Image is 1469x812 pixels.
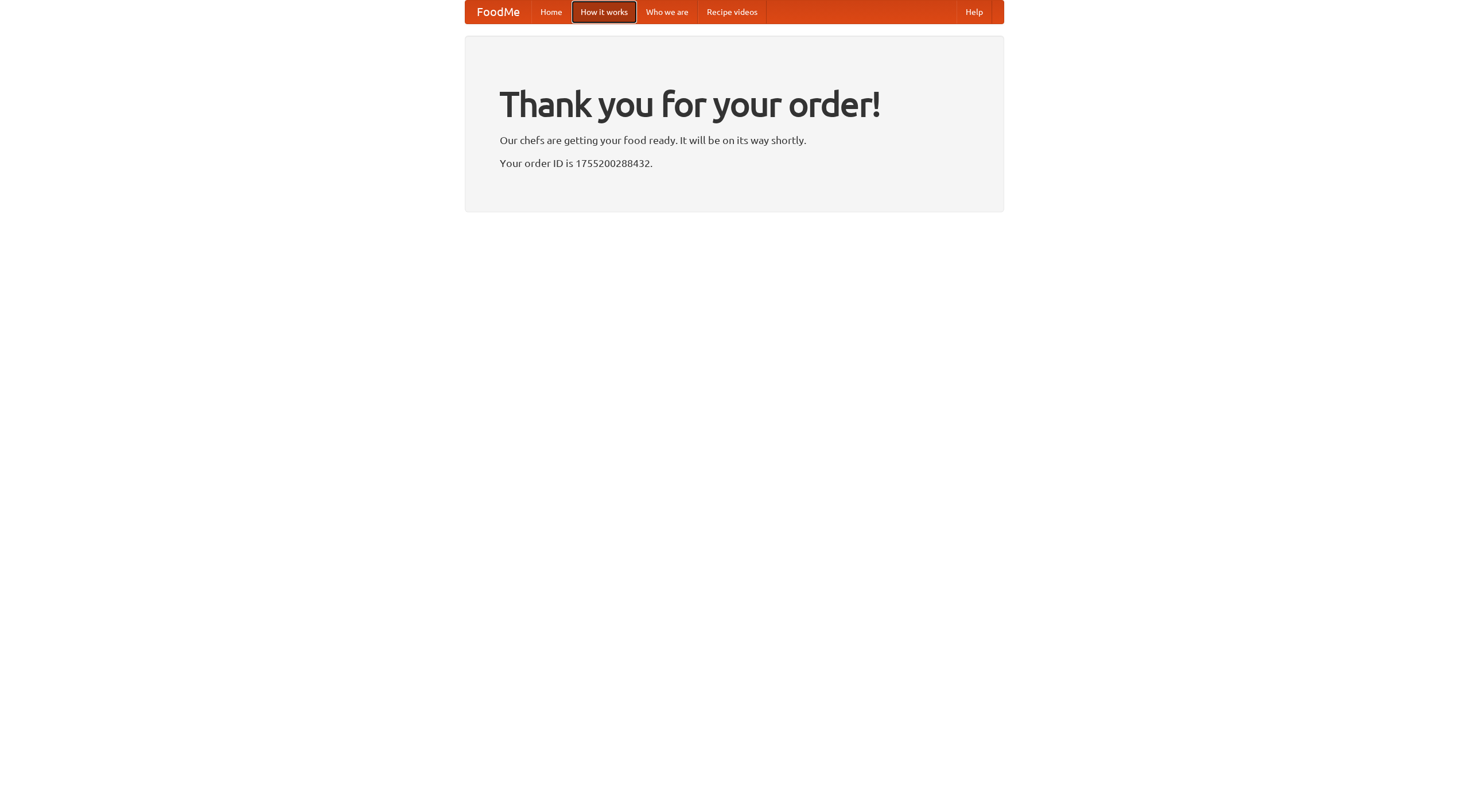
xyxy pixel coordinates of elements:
[637,1,698,24] a: Who we are
[531,1,572,24] a: Home
[500,154,969,172] p: Your order ID is 1755200288432.
[465,1,531,24] a: FoodMe
[957,1,992,24] a: Help
[572,1,637,24] a: How it works
[698,1,767,24] a: Recipe videos
[500,76,969,131] h1: Thank you for your order!
[500,131,969,149] p: Our chefs are getting your food ready. It will be on its way shortly.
